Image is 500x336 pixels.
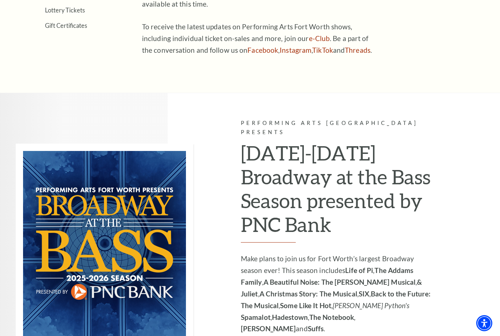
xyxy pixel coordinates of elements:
strong: [PERSON_NAME] [241,324,296,333]
strong: Some Like It Hot [280,301,331,310]
em: [PERSON_NAME] Python's [333,301,409,310]
strong: A Christmas Story: The Musical [260,289,357,298]
strong: Back to the Future: The Musical [241,289,430,310]
strong: Spamalot [241,313,270,321]
a: Facebook - open in a new tab [247,46,278,54]
p: To receive the latest updates on Performing Arts Fort Worth shows, including individual ticket on... [142,21,380,56]
strong: Life of Pi [345,266,373,274]
strong: The Notebook [309,313,354,321]
strong: & Juliet [241,278,422,298]
strong: The Addams Family [241,266,413,286]
div: Accessibility Menu [476,315,492,331]
a: Gift Certificates [45,22,87,29]
strong: A Beautiful Noise: The [PERSON_NAME] Musical [264,278,415,286]
strong: SIX [359,289,369,298]
a: Lottery Tickets [45,7,85,14]
a: e-Club [309,34,330,43]
a: TikTok - open in a new tab [312,46,333,54]
a: Threads - open in a new tab [345,46,370,54]
strong: Hadestown [272,313,308,321]
p: Make plans to join us for Fort Worth’s largest Broadway season ever! This season includes , , , ,... [241,253,437,335]
p: Performing Arts [GEOGRAPHIC_DATA] Presents [241,119,437,137]
h2: [DATE]-[DATE] Broadway at the Bass Season presented by PNC Bank [241,141,437,242]
a: Instagram - open in a new tab [280,46,311,54]
strong: Suffs [308,324,324,333]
